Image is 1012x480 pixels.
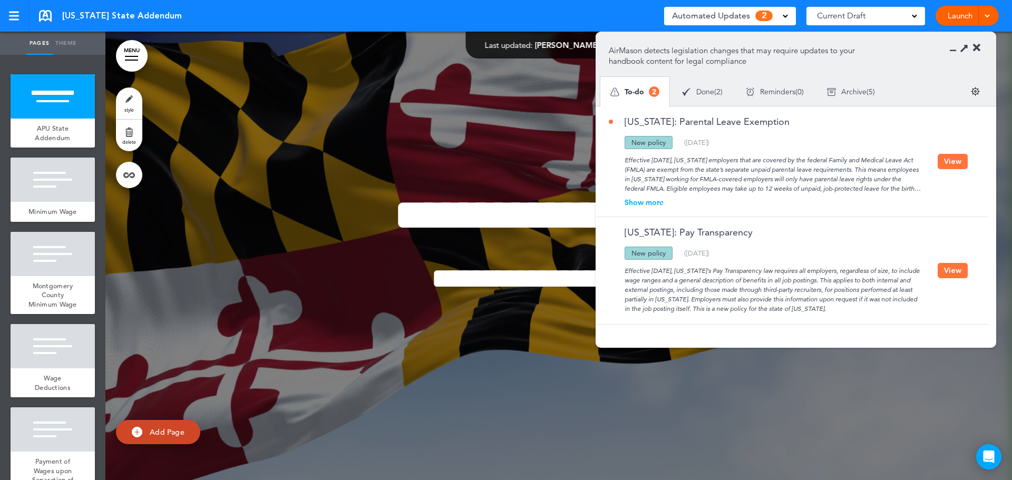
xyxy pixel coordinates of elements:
span: style [124,106,134,113]
a: style [116,87,142,119]
div: ( ) [815,78,887,106]
span: To-do [625,88,644,95]
img: apu_icons_remind.svg [746,87,755,96]
img: apu_icons_done.svg [682,87,691,96]
span: Minimum Wage [28,207,77,216]
a: APU State Addendum [11,119,95,148]
button: View [938,263,968,278]
div: Effective [DATE], [US_STATE]'s Pay Transparency law requires all employers, regardless of size, t... [609,260,938,314]
div: Show more [609,199,938,206]
span: 2 [716,88,721,95]
a: delete [116,120,142,151]
a: Montgomery County Minimum Wage [11,276,95,315]
span: [DATE] [686,249,707,257]
span: 0 [797,88,802,95]
span: Done [696,88,714,95]
img: apu_icons_archive.svg [827,87,836,96]
span: APU State Addendum [35,124,70,142]
img: settings.svg [971,87,980,96]
span: [PERSON_NAME] [535,40,600,50]
span: Montgomery County Minimum Wage [28,281,77,309]
span: Wage Deductions [35,374,71,392]
a: Theme [53,32,79,55]
a: Minimum Wage [11,202,95,222]
span: Automated Updates [672,8,750,23]
span: [US_STATE] State Addendum [62,10,182,22]
a: [US_STATE]: Pay Transparency [609,228,753,237]
div: Open Intercom Messenger [976,444,1001,469]
p: AirMason detects legislation changes that may require updates to your handbook content for legal ... [609,45,871,66]
span: Reminders [760,88,795,95]
span: [DATE] [686,138,707,146]
div: New policy [625,136,673,149]
span: Last updated: [485,40,533,50]
a: Add Page [116,420,200,445]
img: add.svg [132,427,142,437]
span: Current Draft [817,8,865,23]
img: apu_icons_todo.svg [610,87,619,96]
span: 2 [649,86,659,97]
span: 5 [869,88,873,95]
div: ( ) [684,250,709,257]
div: ( ) [734,78,815,106]
div: New policy [625,247,673,260]
div: Effective [DATE], [US_STATE] employers that are covered by the federal Family and Medical Leave A... [609,149,938,193]
a: Pages [26,32,53,55]
span: Archive [841,88,867,95]
span: Add Page [150,427,184,437]
a: MENU [116,40,148,72]
span: delete [122,139,136,145]
button: View [938,154,968,169]
span: 2 [755,11,773,21]
div: ( ) [684,139,709,146]
div: — [485,41,633,49]
a: Launch [943,6,977,26]
a: [US_STATE]: Parental Leave Exemption [609,117,790,126]
div: ( ) [670,78,734,106]
a: Wage Deductions [11,368,95,397]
